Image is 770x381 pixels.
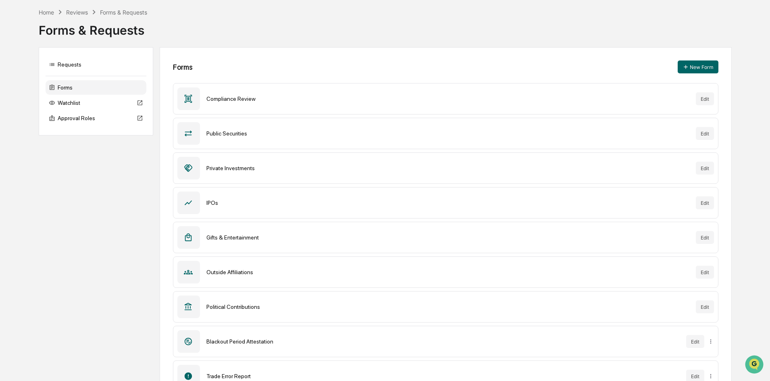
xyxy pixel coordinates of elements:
span: Pylon [80,137,98,143]
button: Edit [696,92,714,105]
a: 🗄️Attestations [55,98,103,113]
div: Trade Error Report [206,373,680,379]
div: Watchlist [46,96,146,110]
a: Powered byPylon [57,136,98,143]
a: 🔎Data Lookup [5,114,54,128]
div: 🖐️ [8,102,15,109]
div: 🗄️ [58,102,65,109]
div: Forms & Requests [39,17,732,37]
div: Approval Roles [46,111,146,125]
button: Edit [696,162,714,175]
span: Data Lookup [16,117,51,125]
img: 1746055101610-c473b297-6a78-478c-a979-82029cc54cd1 [8,62,23,76]
div: Gifts & Entertainment [206,234,689,241]
span: Attestations [67,102,100,110]
button: Edit [696,231,714,244]
p: How can we help? [8,17,147,30]
div: Blackout Period Attestation [206,338,680,345]
div: 🔎 [8,118,15,124]
div: Start new chat [27,62,132,70]
button: New Form [678,60,718,73]
iframe: Open customer support [744,354,766,376]
div: Compliance Review [206,96,689,102]
div: Forms [46,80,146,95]
div: We're available if you need us! [27,70,102,76]
button: Edit [696,127,714,140]
button: Edit [686,335,704,348]
div: Political Contributions [206,304,689,310]
div: Reviews [66,9,88,16]
div: Outside Affiliations [206,269,689,275]
div: IPOs [206,200,689,206]
div: Requests [46,57,146,72]
div: Forms & Requests [100,9,147,16]
a: 🖐️Preclearance [5,98,55,113]
input: Clear [21,37,133,45]
div: Public Securities [206,130,689,137]
span: Preclearance [16,102,52,110]
div: Private Investments [206,165,689,171]
button: Edit [696,196,714,209]
button: Start new chat [137,64,147,74]
button: Edit [696,300,714,313]
button: Edit [696,266,714,279]
div: Forms [173,63,193,71]
div: Home [39,9,54,16]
